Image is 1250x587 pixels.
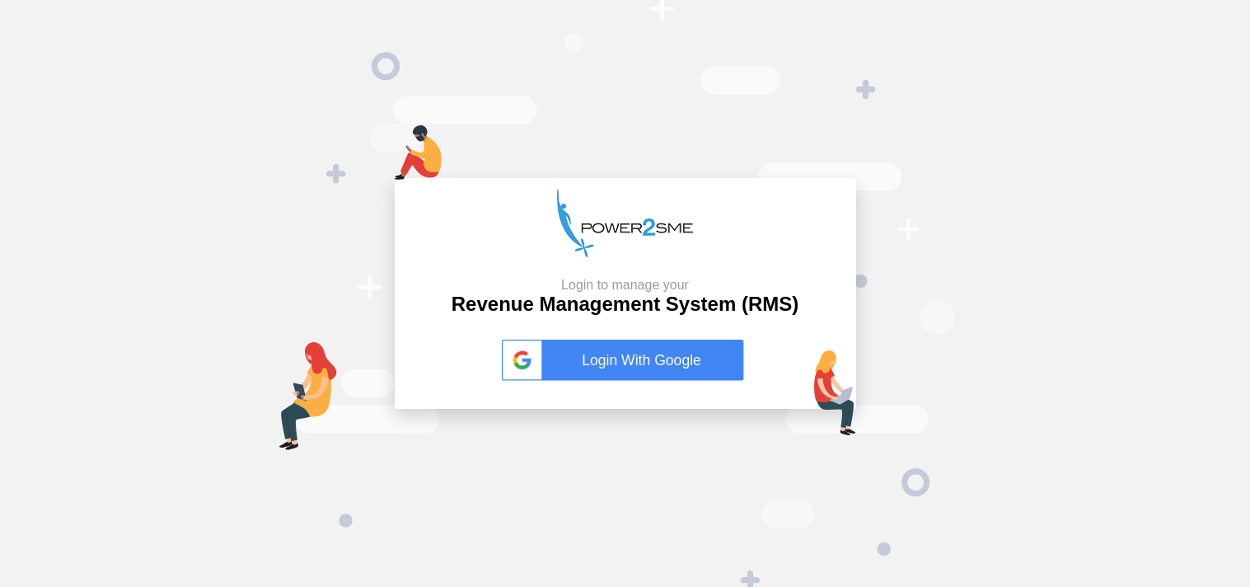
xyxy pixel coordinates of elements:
[452,277,798,317] h2: Revenue Management System (RMS)
[814,350,856,435] img: lap-login.png
[452,277,798,293] small: Login to manage your
[557,189,693,257] img: p2s_logo.png
[502,340,749,381] a: Login With Google
[279,342,337,450] img: tab-login.png
[395,125,442,180] img: mob-login.png
[497,322,754,398] button: Login With Google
